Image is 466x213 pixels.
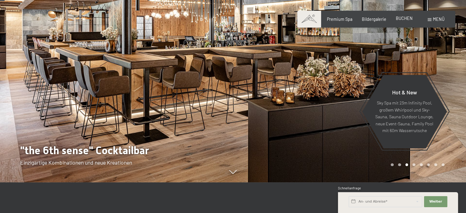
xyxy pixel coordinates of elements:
[434,163,437,166] div: Carousel Page 7
[362,17,386,22] a: Bildergalerie
[375,100,434,134] p: Sky Spa mit 23m Infinity Pool, großem Whirlpool und Sky-Sauna, Sauna Outdoor Lounge, neue Event-S...
[396,16,413,21] a: BUCHEN
[405,163,408,166] div: Carousel Page 3 (Current Slide)
[391,163,394,166] div: Carousel Page 1
[427,163,430,166] div: Carousel Page 6
[441,163,445,166] div: Carousel Page 8
[392,89,417,96] span: Hot & New
[429,199,442,204] span: Weiter
[424,196,447,207] button: Weiter
[388,163,444,166] div: Carousel Pagination
[327,17,352,22] a: Premium Spa
[420,163,423,166] div: Carousel Page 5
[362,74,447,149] a: Hot & New Sky Spa mit 23m Infinity Pool, großem Whirlpool und Sky-Sauna, Sauna Outdoor Lounge, ne...
[398,163,401,166] div: Carousel Page 2
[433,17,445,22] span: Menü
[338,186,361,190] span: Schnellanfrage
[412,163,415,166] div: Carousel Page 4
